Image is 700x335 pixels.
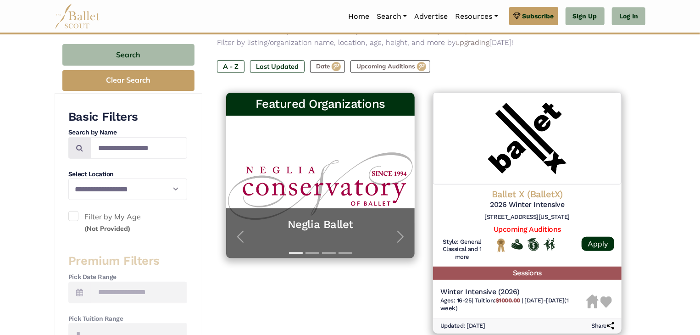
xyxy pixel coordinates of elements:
[68,211,187,234] label: Filter by My Age
[440,213,614,221] h6: [STREET_ADDRESS][US_STATE]
[451,7,501,26] a: Resources
[456,38,489,47] a: upgrading
[495,238,507,252] img: National
[440,297,569,312] span: [DATE]-[DATE] (1 week)
[250,60,305,73] label: Last Updated
[306,248,319,258] button: Slide 2
[68,128,187,137] h4: Search by Name
[68,170,187,179] h4: Select Location
[495,297,520,304] b: $1000.00
[600,296,612,308] img: Heart
[344,7,373,26] a: Home
[350,60,430,73] label: Upcoming Auditions
[90,137,187,159] input: Search by names...
[440,200,614,210] h5: 2026 Winter Intensive
[310,60,345,73] label: Date
[475,297,522,304] span: Tuition:
[339,248,352,258] button: Slide 4
[68,253,187,269] h3: Premium Filters
[440,297,586,313] h6: | |
[612,7,645,26] a: Log In
[433,93,622,184] img: Logo
[582,237,614,251] a: Apply
[289,248,303,258] button: Slide 1
[217,37,631,49] p: Filter by listing/organization name, location, age, height, and more by [DATE]!
[440,238,484,262] h6: Style: General Classical and 1 more
[544,238,555,250] img: In Person
[586,295,599,308] img: Housing Unavailable
[511,239,523,249] img: Offers Financial Aid
[84,224,130,233] small: (Not Provided)
[373,7,411,26] a: Search
[440,188,614,200] h4: Ballet X (BalletX)
[68,109,187,125] h3: Basic Filters
[68,314,187,324] h4: Pick Tuition Range
[233,96,407,112] h3: Featured Organizations
[522,11,554,21] span: Subscribe
[566,7,605,26] a: Sign Up
[440,287,586,297] h5: Winter Intensive (2026)
[62,44,194,66] button: Search
[528,238,539,251] img: Offers Scholarship
[591,322,614,330] h6: Share
[440,322,485,330] h6: Updated: [DATE]
[509,7,558,25] a: Subscribe
[440,297,472,304] span: Ages: 16-25
[494,225,561,234] a: Upcoming Auditions
[433,267,622,280] h5: Sessions
[513,11,521,21] img: gem.svg
[411,7,451,26] a: Advertise
[322,248,336,258] button: Slide 3
[217,60,244,73] label: A - Z
[68,273,187,282] h4: Pick Date Range
[62,70,194,91] button: Clear Search
[235,218,406,232] a: Neglia Ballet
